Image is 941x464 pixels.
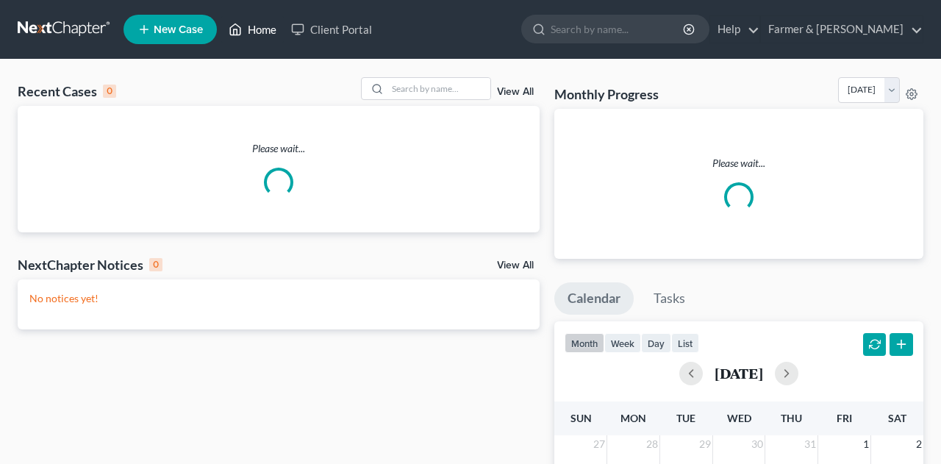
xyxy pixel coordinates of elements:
[781,412,802,424] span: Thu
[671,333,699,353] button: list
[554,282,634,315] a: Calendar
[645,435,659,453] span: 28
[710,16,759,43] a: Help
[284,16,379,43] a: Client Portal
[604,333,641,353] button: week
[727,412,751,424] span: Wed
[29,291,528,306] p: No notices yet!
[149,258,162,271] div: 0
[803,435,817,453] span: 31
[154,24,203,35] span: New Case
[620,412,646,424] span: Mon
[698,435,712,453] span: 29
[566,156,912,171] p: Please wait...
[565,333,604,353] button: month
[761,16,923,43] a: Farmer & [PERSON_NAME]
[18,82,116,100] div: Recent Cases
[750,435,765,453] span: 30
[715,365,763,381] h2: [DATE]
[551,15,685,43] input: Search by name...
[18,256,162,274] div: NextChapter Notices
[570,412,592,424] span: Sun
[641,333,671,353] button: day
[862,435,870,453] span: 1
[640,282,698,315] a: Tasks
[554,85,659,103] h3: Monthly Progress
[103,85,116,98] div: 0
[497,87,534,97] a: View All
[915,435,923,453] span: 2
[18,141,540,156] p: Please wait...
[592,435,607,453] span: 27
[497,260,534,271] a: View All
[888,412,906,424] span: Sat
[676,412,695,424] span: Tue
[387,78,490,99] input: Search by name...
[221,16,284,43] a: Home
[837,412,852,424] span: Fri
